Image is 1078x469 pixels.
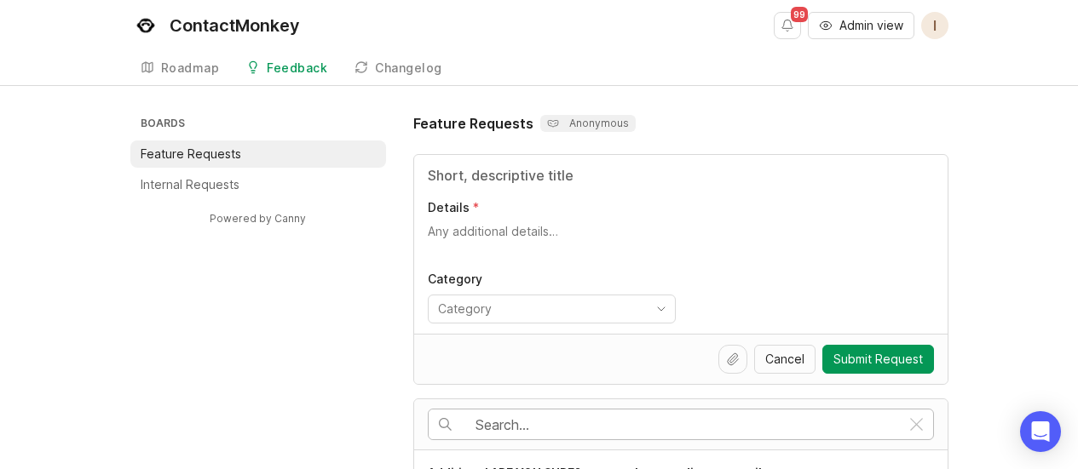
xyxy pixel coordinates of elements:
a: Roadmap [130,51,230,86]
button: I [921,12,948,39]
textarea: Details [428,223,934,257]
img: ContactMonkey logo [130,10,161,41]
span: I [933,15,937,36]
a: Internal Requests [130,171,386,198]
span: Admin view [839,17,903,34]
div: Roadmap [161,62,220,74]
div: Open Intercom Messenger [1020,411,1061,452]
h3: Boards [137,113,386,137]
div: toggle menu [428,295,676,323]
a: Feedback [236,51,337,86]
button: Cancel [754,345,816,374]
input: Title [428,165,934,186]
span: Submit Request [833,351,923,368]
div: Feedback [267,62,327,74]
span: 99 [791,7,808,22]
span: Cancel [765,351,804,368]
p: Anonymous [547,117,629,130]
div: Changelog [375,62,442,74]
a: Changelog [344,51,453,86]
button: Submit Request [822,345,934,374]
div: ContactMonkey [170,17,300,34]
a: Powered by Canny [207,209,308,228]
p: Internal Requests [141,176,239,193]
button: Notifications [774,12,801,39]
button: Admin view [808,12,914,39]
a: Feature Requests [130,140,386,168]
input: Category [438,300,646,318]
svg: toggle icon [648,302,675,316]
h1: Feature Requests [413,113,533,134]
p: Details [428,199,470,216]
p: Category [428,271,676,288]
input: Search… [476,415,900,434]
p: Feature Requests [141,146,241,163]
